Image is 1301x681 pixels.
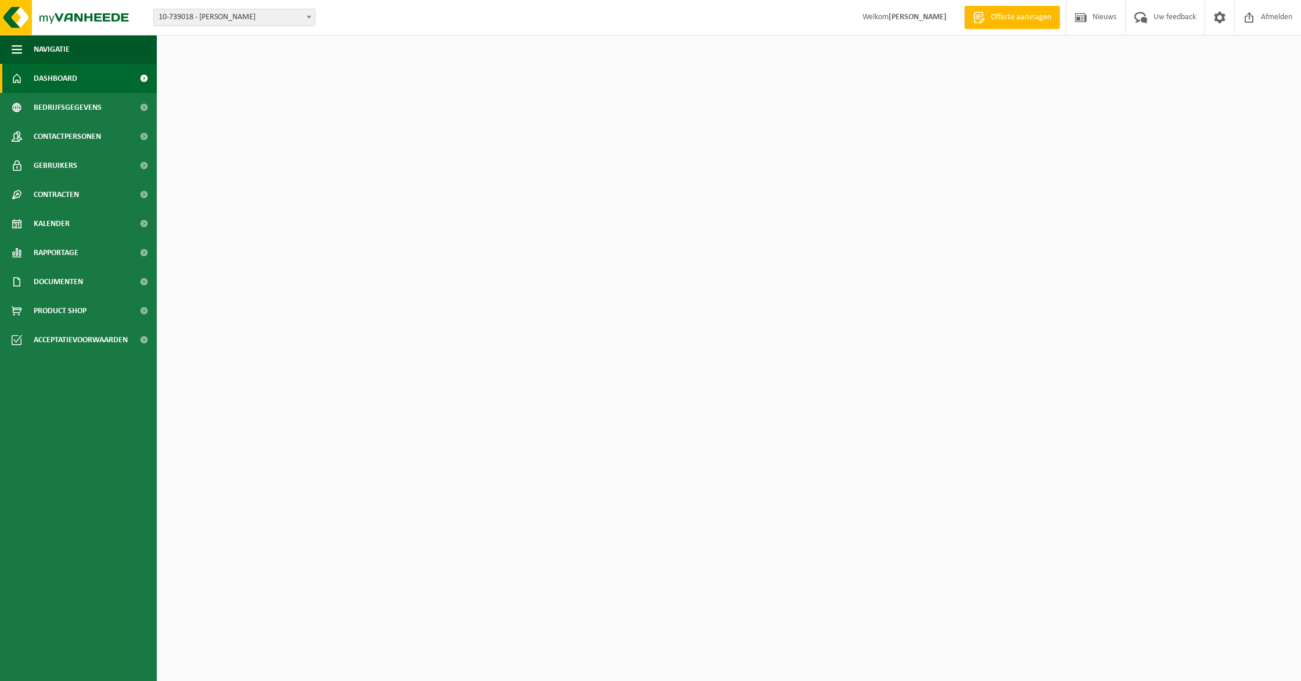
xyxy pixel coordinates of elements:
span: Acceptatievoorwaarden [34,325,128,354]
span: Documenten [34,267,83,296]
a: Offerte aanvragen [964,6,1060,29]
span: Product Shop [34,296,87,325]
span: Offerte aanvragen [988,12,1054,23]
span: 10-739018 - RESTO BERTRAND - NUKERKE [154,9,315,26]
strong: [PERSON_NAME] [889,13,947,21]
span: Contracten [34,180,79,209]
span: Gebruikers [34,151,77,180]
span: Rapportage [34,238,78,267]
span: Kalender [34,209,70,238]
span: Navigatie [34,35,70,64]
span: Contactpersonen [34,122,101,151]
span: Dashboard [34,64,77,93]
span: 10-739018 - RESTO BERTRAND - NUKERKE [153,9,315,26]
span: Bedrijfsgegevens [34,93,102,122]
